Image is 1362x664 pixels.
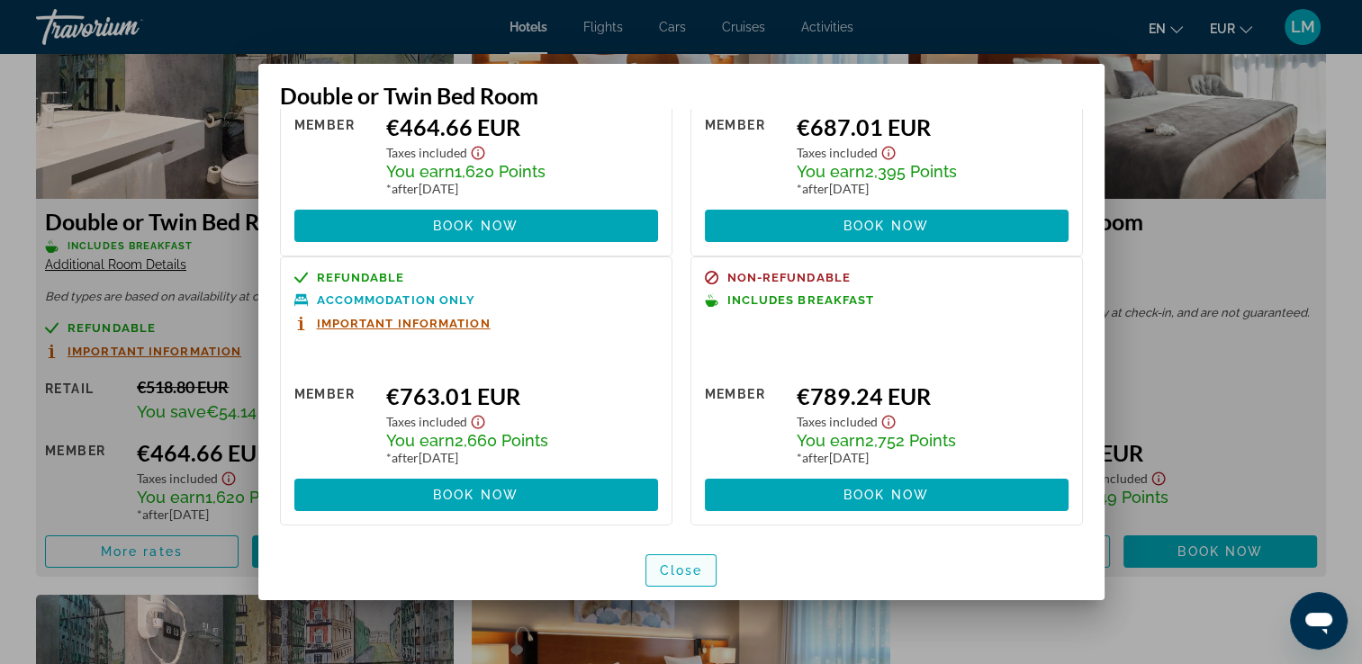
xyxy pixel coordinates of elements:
button: Show Taxes and Fees disclaimer [467,140,489,161]
span: Important Information [317,318,491,329]
span: after [392,181,419,196]
span: Taxes included [797,414,878,429]
span: Includes Breakfast [727,294,875,306]
span: after [802,450,829,465]
button: Show Taxes and Fees disclaimer [878,140,899,161]
span: Book now [843,488,929,502]
div: Member [294,382,373,465]
span: Close [660,563,703,578]
div: * [DATE] [386,181,658,196]
div: €789.24 EUR [797,382,1069,409]
span: 2,660 Points [455,431,548,450]
span: Taxes included [386,145,467,160]
span: Non-refundable [727,272,851,283]
span: Book now [433,488,519,502]
button: Show Taxes and Fees disclaimer [467,409,489,430]
div: €763.01 EUR [386,382,658,409]
button: Show Taxes and Fees disclaimer [878,409,899,430]
span: 2,752 Points [865,431,956,450]
div: * [DATE] [386,450,658,465]
span: You earn [386,431,455,450]
span: Refundable [317,272,405,283]
span: Book now [433,219,519,233]
div: Member [705,382,783,465]
button: Important Information [294,316,491,331]
div: Member [705,113,783,196]
div: Member [294,113,373,196]
span: You earn [386,162,455,181]
button: Book now [294,210,658,242]
div: * [DATE] [797,181,1069,196]
button: Book now [705,479,1069,511]
span: Book now [843,219,929,233]
span: Taxes included [797,145,878,160]
span: 2,395 Points [865,162,957,181]
button: Close [645,554,717,587]
span: You earn [797,162,865,181]
div: €687.01 EUR [797,113,1069,140]
span: You earn [797,431,865,450]
a: Refundable [294,271,658,284]
span: Accommodation Only [317,294,476,306]
span: Taxes included [386,414,467,429]
span: 1,620 Points [455,162,546,181]
span: after [392,450,419,465]
button: Book now [294,479,658,511]
div: * [DATE] [797,450,1069,465]
button: Book now [705,210,1069,242]
div: €464.66 EUR [386,113,658,140]
h3: Double or Twin Bed Room [280,82,1083,109]
span: after [802,181,829,196]
iframe: Bouton de lancement de la fenêtre de messagerie [1290,592,1348,650]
